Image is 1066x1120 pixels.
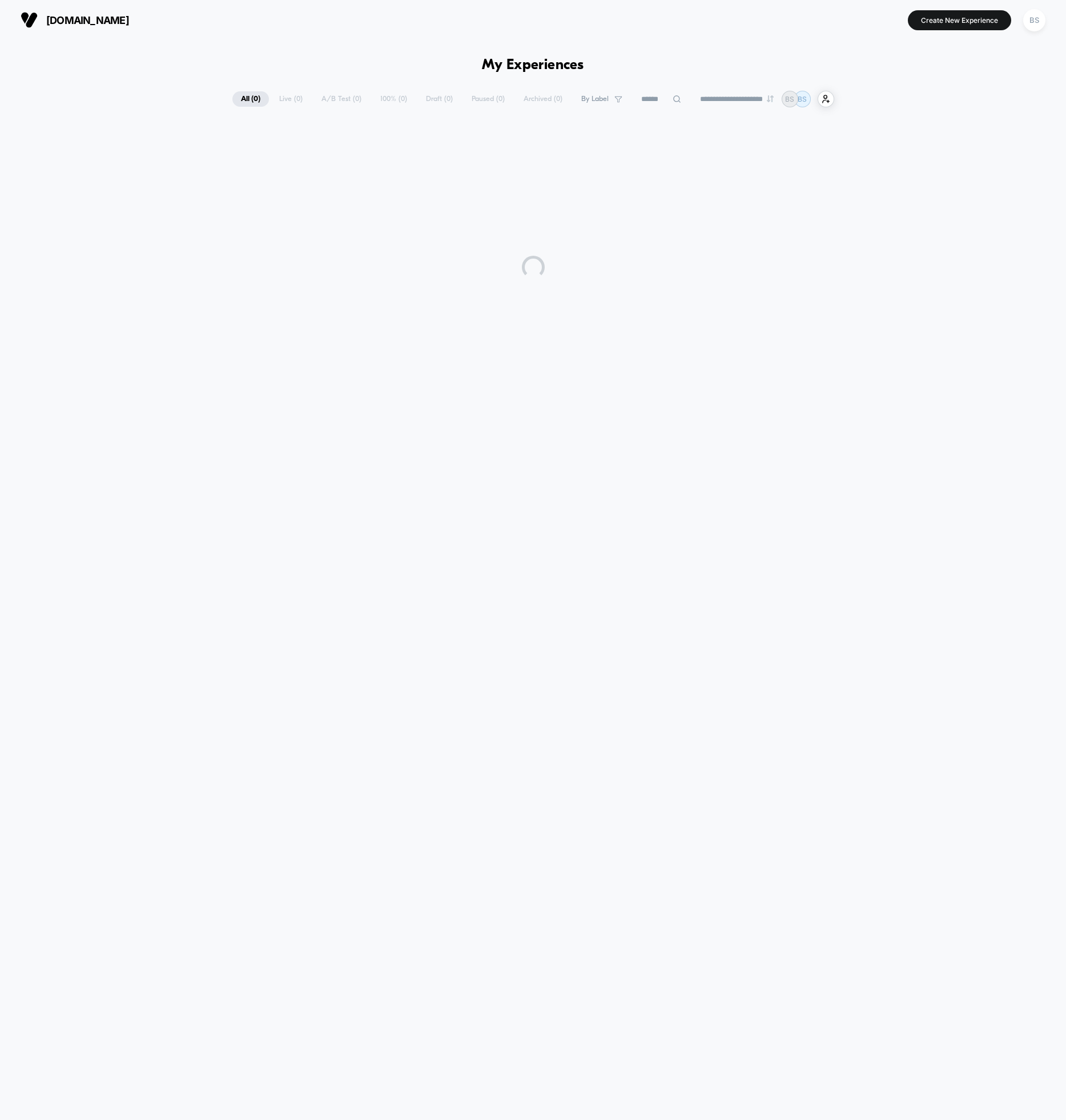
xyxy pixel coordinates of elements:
p: BS [798,95,807,103]
img: end [767,95,774,102]
img: Visually logo [21,11,38,29]
span: [DOMAIN_NAME] [46,14,129,26]
span: All ( 0 ) [232,91,269,107]
button: [DOMAIN_NAME] [17,11,132,29]
button: BS [1020,9,1049,32]
h1: My Experiences [482,57,584,74]
p: BS [785,95,794,103]
button: Create New Experience [908,10,1011,30]
span: By Label [581,95,609,103]
div: BS [1023,9,1045,31]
